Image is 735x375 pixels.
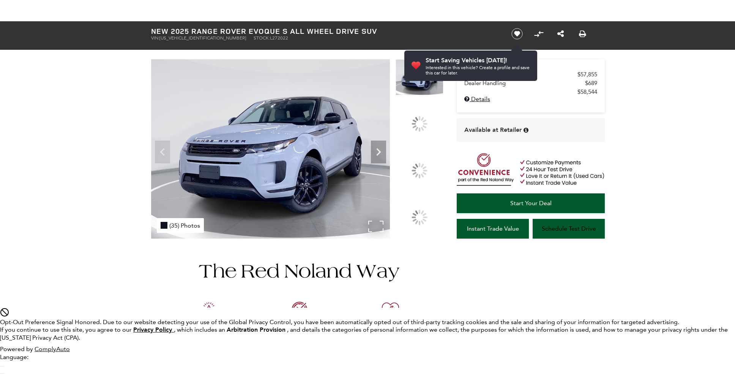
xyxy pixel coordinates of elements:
[577,71,597,78] span: $57,855
[464,126,522,134] span: Available at Retailer
[254,35,270,41] span: Stock:
[396,59,443,95] img: New 2025 Arroios Grey LAND ROVER S image 1
[585,80,597,87] span: $689
[151,59,390,239] img: New 2025 Arroios Grey LAND ROVER S image 1
[510,199,552,207] span: Start Your Deal
[133,326,172,334] u: Privacy Policy
[151,27,498,35] h1: 2025 Range Rover Evoque S All Wheel Drive SUV
[509,28,525,40] button: Save vehicle
[579,29,586,38] a: Print this New 2025 Range Rover Evoque S All Wheel Drive SUV
[464,71,577,78] span: MSRP
[557,29,564,38] a: Share this New 2025 Range Rover Evoque S All Wheel Drive SUV
[157,218,204,233] div: (35) Photos
[464,71,597,78] a: MSRP $57,855
[371,141,386,163] div: Next
[464,80,585,87] span: Dealer Handling
[577,89,597,95] span: $58,544
[533,219,605,239] a: Schedule Test Drive
[533,28,544,40] button: Compare vehicle
[270,35,288,41] span: L272022
[35,345,70,353] a: ComplyAuto
[159,35,246,41] span: [US_VEHICLE_IDENTIFICATION_NUMBER]
[542,225,596,232] span: Schedule Test Drive
[467,225,519,232] span: Instant Trade Value
[133,326,174,333] a: Privacy Policy
[464,89,597,95] a: $58,544
[464,80,597,87] a: Dealer Handling $689
[457,193,605,213] a: Start Your Deal
[524,127,528,133] div: Vehicle is in stock and ready for immediate delivery. Due to demand, availability is subject to c...
[464,95,597,103] a: Details
[151,35,159,41] span: VIN:
[151,26,169,36] strong: New
[457,219,529,239] a: Instant Trade Value
[227,326,285,334] strong: Arbitration Provision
